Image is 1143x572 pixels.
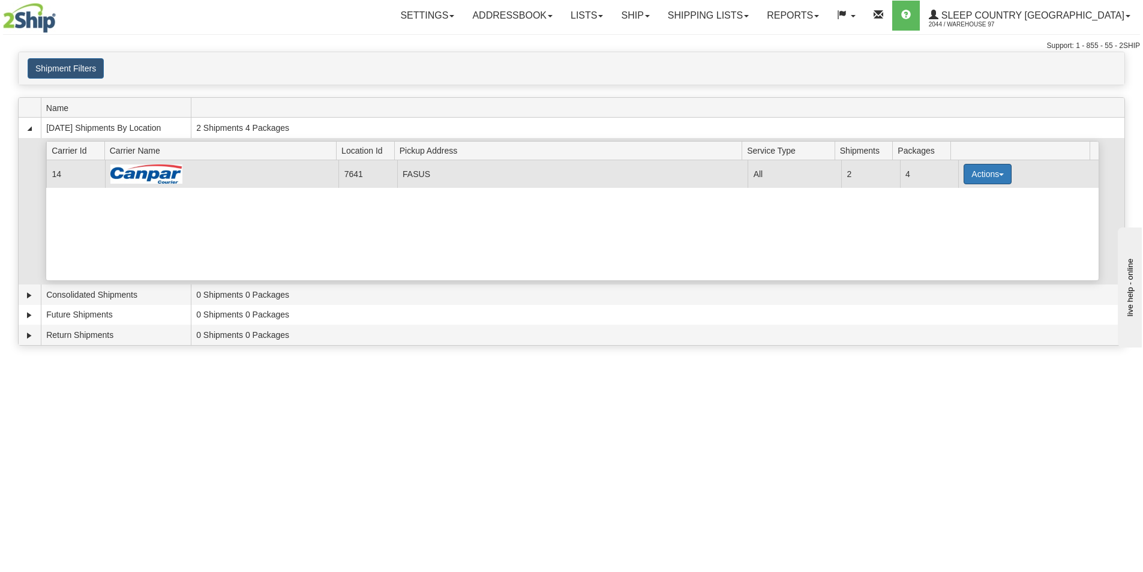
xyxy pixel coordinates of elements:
[191,325,1124,345] td: 0 Shipments 0 Packages
[23,309,35,321] a: Expand
[191,284,1124,305] td: 0 Shipments 0 Packages
[23,122,35,134] a: Collapse
[41,305,191,325] td: Future Shipments
[41,284,191,305] td: Consolidated Shipments
[23,289,35,301] a: Expand
[3,41,1140,51] div: Support: 1 - 855 - 55 - 2SHIP
[9,10,111,19] div: live help - online
[391,1,463,31] a: Settings
[841,160,899,187] td: 2
[562,1,612,31] a: Lists
[338,160,397,187] td: 7641
[3,3,56,33] img: logo2044.jpg
[612,1,658,31] a: Ship
[1115,224,1142,347] iframe: chat widget
[964,164,1012,184] button: Actions
[28,58,104,79] button: Shipment Filters
[341,141,394,160] span: Location Id
[397,160,748,187] td: FASUS
[929,19,1019,31] span: 2044 / Warehouse 97
[659,1,758,31] a: Shipping lists
[46,160,104,187] td: 14
[938,10,1124,20] span: Sleep Country [GEOGRAPHIC_DATA]
[748,160,841,187] td: All
[191,118,1124,138] td: 2 Shipments 4 Packages
[758,1,828,31] a: Reports
[52,141,104,160] span: Carrier Id
[898,141,950,160] span: Packages
[840,141,893,160] span: Shipments
[41,118,191,138] td: [DATE] Shipments By Location
[920,1,1139,31] a: Sleep Country [GEOGRAPHIC_DATA] 2044 / Warehouse 97
[463,1,562,31] a: Addressbook
[41,325,191,345] td: Return Shipments
[747,141,835,160] span: Service Type
[46,98,191,117] span: Name
[110,141,337,160] span: Carrier Name
[400,141,742,160] span: Pickup Address
[23,330,35,342] a: Expand
[110,164,182,184] img: Canpar
[900,160,958,187] td: 4
[191,305,1124,325] td: 0 Shipments 0 Packages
